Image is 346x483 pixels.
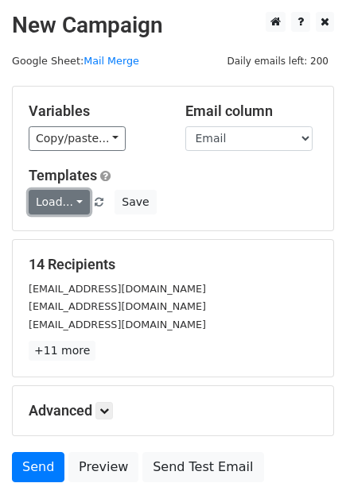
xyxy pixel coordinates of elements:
[221,55,334,67] a: Daily emails left: 200
[185,102,318,120] h5: Email column
[29,341,95,361] a: +11 more
[29,256,317,273] h5: 14 Recipients
[12,452,64,482] a: Send
[29,402,317,419] h5: Advanced
[12,55,139,67] small: Google Sheet:
[29,190,90,214] a: Load...
[115,190,156,214] button: Save
[84,55,139,67] a: Mail Merge
[12,12,334,39] h2: New Campaign
[29,283,206,295] small: [EMAIL_ADDRESS][DOMAIN_NAME]
[29,126,126,151] a: Copy/paste...
[29,167,97,184] a: Templates
[266,407,346,483] iframe: Chat Widget
[68,452,138,482] a: Preview
[29,102,161,120] h5: Variables
[221,52,334,70] span: Daily emails left: 200
[29,319,206,330] small: [EMAIL_ADDRESS][DOMAIN_NAME]
[29,300,206,312] small: [EMAIL_ADDRESS][DOMAIN_NAME]
[142,452,263,482] a: Send Test Email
